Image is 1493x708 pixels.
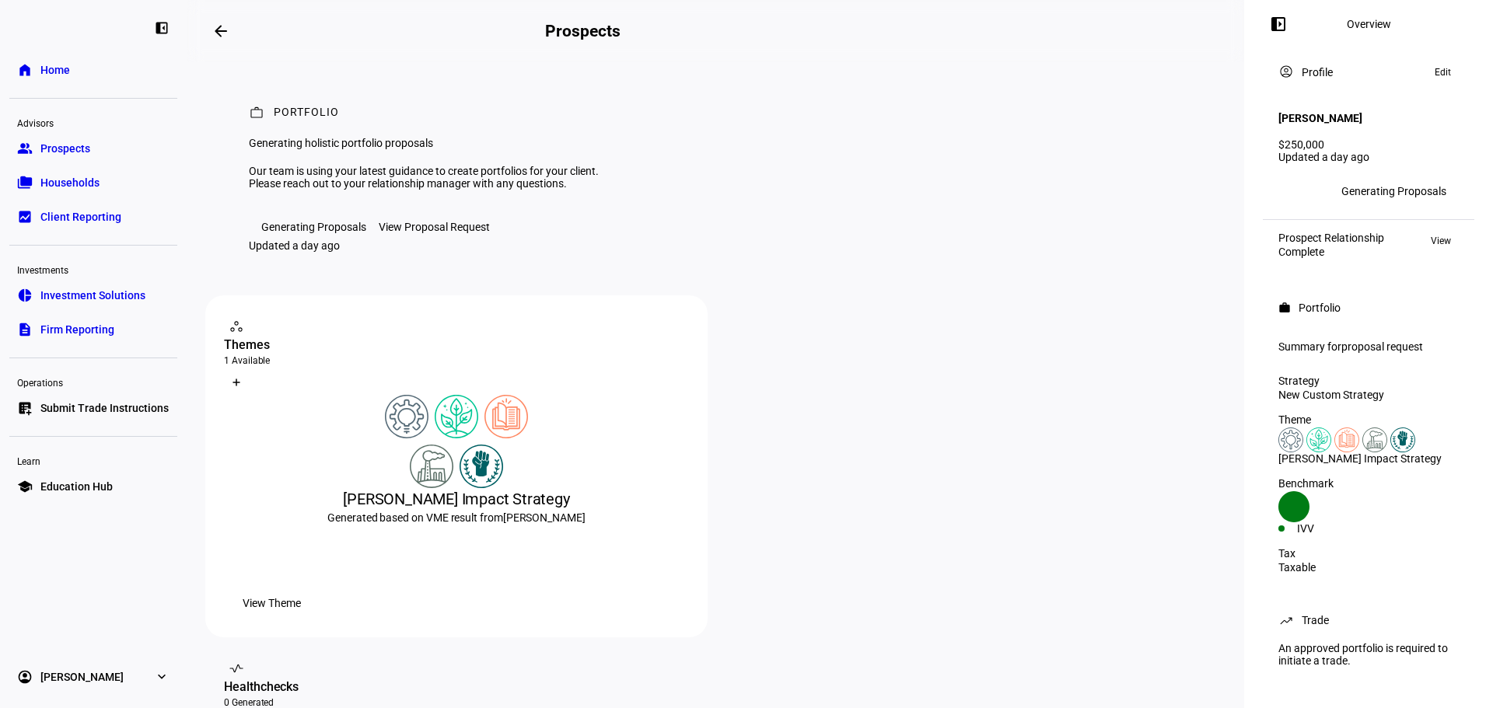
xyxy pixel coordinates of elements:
img: financialStability.colored.svg [385,395,428,438]
button: View [1423,232,1459,250]
div: Theme [1278,413,1459,426]
eth-mat-symbol: group [17,141,33,156]
span: proposal request [1341,340,1423,353]
span: View Theme [243,588,301,619]
div: Learn [9,449,177,471]
button: Edit [1427,63,1459,82]
eth-mat-symbol: list_alt_add [17,400,33,416]
a: groupProspects [9,133,177,164]
span: Education Hub [40,479,113,494]
a: pie_chartInvestment Solutions [9,280,177,311]
span: Edit [1435,63,1451,82]
div: $250,000 [1278,138,1459,151]
span: [PERSON_NAME] [503,511,586,524]
div: Portfolio [274,106,339,121]
div: New Custom Strategy [1278,389,1459,401]
div: Strategy [1278,375,1459,387]
div: Portfolio [1299,302,1341,314]
mat-icon: workspaces [229,319,244,334]
img: climateChange.colored.svg [1306,427,1331,452]
span: Households [40,175,100,190]
div: Investments [9,258,177,280]
img: climateChange.colored.svg [435,395,478,438]
eth-mat-symbol: pie_chart [17,288,33,303]
span: Firm Reporting [40,322,114,337]
div: [PERSON_NAME] Impact Strategy [224,488,689,510]
mat-icon: trending_up [1278,612,1294,628]
div: Trade [1302,614,1329,626]
div: Generated based on VME result from [224,510,689,525]
eth-mat-symbol: home [17,62,33,78]
a: descriptionFirm Reporting [9,314,177,345]
eth-mat-symbol: left_panel_close [154,20,170,36]
div: Profile [1302,66,1333,78]
div: An approved portfolio is required to initiate a trade. [1269,636,1468,673]
div: Overview [1347,18,1391,30]
div: Healthchecks [224,678,689,696]
div: Advisors [9,111,177,133]
img: financialStability.colored.svg [1278,427,1303,452]
h2: Prospects [545,22,620,40]
eth-mat-symbol: school [17,479,33,494]
button: View Theme [224,588,320,619]
img: education.colored.svg [1334,427,1359,452]
mat-icon: work [249,105,264,120]
span: Client Reporting [40,209,121,225]
a: homeHome [9,54,177,85]
mat-icon: left_panel_open [1269,15,1288,33]
div: Operations [9,371,177,392]
mat-icon: work [1278,302,1291,314]
div: Generating Proposals [1341,185,1446,197]
eth-panel-overview-card-header: Trade [1278,611,1459,630]
eth-mat-symbol: expand_more [154,669,170,685]
span: DY [1309,186,1320,197]
div: View Proposal Request [379,221,490,233]
div: Generating Proposals [261,221,366,233]
img: pollution.colored.svg [1362,427,1387,452]
mat-icon: arrow_backwards [212,22,230,40]
div: Prospect Relationship [1278,232,1384,244]
img: racialJustice.colored.svg [460,445,503,488]
div: Summary for [1278,340,1459,353]
eth-mat-symbol: account_circle [17,669,33,685]
eth-panel-overview-card-header: Portfolio [1278,298,1459,317]
span: [PERSON_NAME] [40,669,124,685]
eth-panel-overview-card-header: Profile [1278,63,1459,82]
a: bid_landscapeClient Reporting [9,201,177,232]
span: Submit Trade Instructions [40,400,169,416]
div: Complete [1278,246,1384,258]
eth-mat-symbol: description [17,322,33,337]
div: Generating holistic portfolio proposals [249,137,631,149]
div: Taxable [1278,561,1459,574]
img: pollution.colored.svg [410,445,453,488]
div: Tax [1278,547,1459,560]
a: folder_copyHouseholds [9,167,177,198]
h4: [PERSON_NAME] [1278,112,1362,124]
div: Updated a day ago [249,239,340,252]
span: Home [40,62,70,78]
span: Investment Solutions [40,288,145,303]
div: IVV [1297,522,1369,535]
mat-icon: account_circle [1278,64,1294,79]
img: racialJustice.colored.svg [1390,427,1415,452]
div: 1 Available [224,354,689,367]
eth-mat-symbol: bid_landscape [17,209,33,225]
div: [PERSON_NAME] Impact Strategy [1278,452,1459,465]
div: Our team is using your latest guidance to create portfolios for your client. Please reach out to ... [249,165,631,190]
div: Themes [224,336,689,354]
eth-mat-symbol: folder_copy [17,175,33,190]
div: Updated a day ago [1278,151,1459,163]
span: Prospects [40,141,90,156]
span: View [1431,232,1451,250]
div: Benchmark [1278,477,1459,490]
img: education.colored.svg [484,395,528,438]
mat-icon: vital_signs [229,661,244,676]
